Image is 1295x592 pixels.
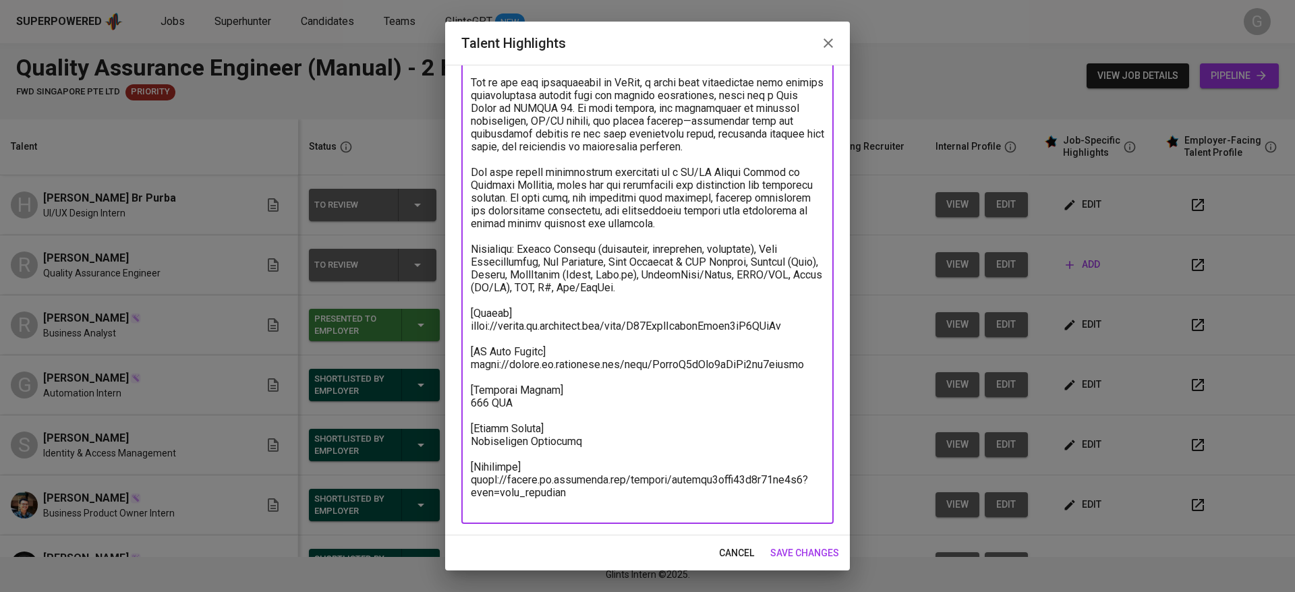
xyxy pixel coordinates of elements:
button: save changes [765,541,844,566]
button: cancel [714,541,759,566]
span: cancel [719,545,754,562]
h2: Talent Highlights [461,32,834,54]
span: save changes [770,545,839,562]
